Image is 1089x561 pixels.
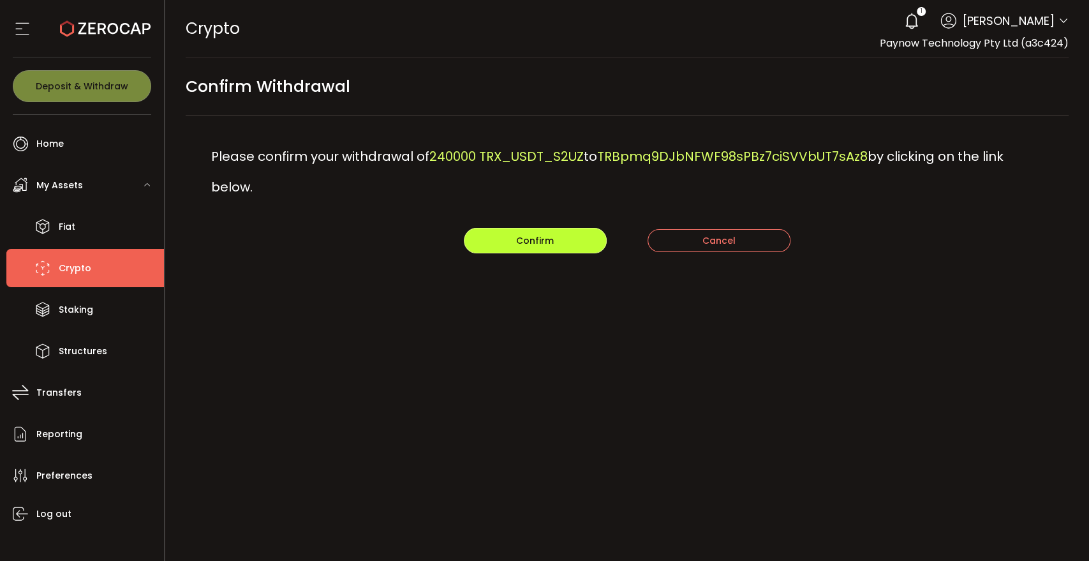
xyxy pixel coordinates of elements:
span: My Assets [36,176,83,195]
span: Crypto [186,17,240,40]
span: Confirm [516,234,554,247]
span: Crypto [59,259,91,278]
iframe: Chat Widget [1025,500,1089,561]
button: Cancel [648,229,790,252]
span: Fiat [59,218,75,236]
span: Paynow Technology Pty Ltd (a3c424) [880,36,1069,50]
span: Home [36,135,64,153]
span: Reporting [36,425,82,444]
span: Cancel [702,234,736,247]
button: Confirm [464,228,607,253]
span: Please confirm your withdrawal of [211,147,429,165]
span: 240000 TRX_USDT_S2UZ [429,147,584,165]
span: Confirm Withdrawal [186,72,350,101]
span: Deposit & Withdraw [36,82,128,91]
span: Log out [36,505,71,523]
span: Staking [59,301,93,319]
span: [PERSON_NAME] [963,12,1055,29]
span: Transfers [36,384,82,402]
span: Structures [59,342,107,361]
span: TRBpmq9DJbNFWF98sPBz7ciSVVbUT7sAz8 [597,147,868,165]
span: 1 [920,7,922,16]
button: Deposit & Withdraw [13,70,151,102]
span: to [584,147,597,165]
span: Preferences [36,467,93,485]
